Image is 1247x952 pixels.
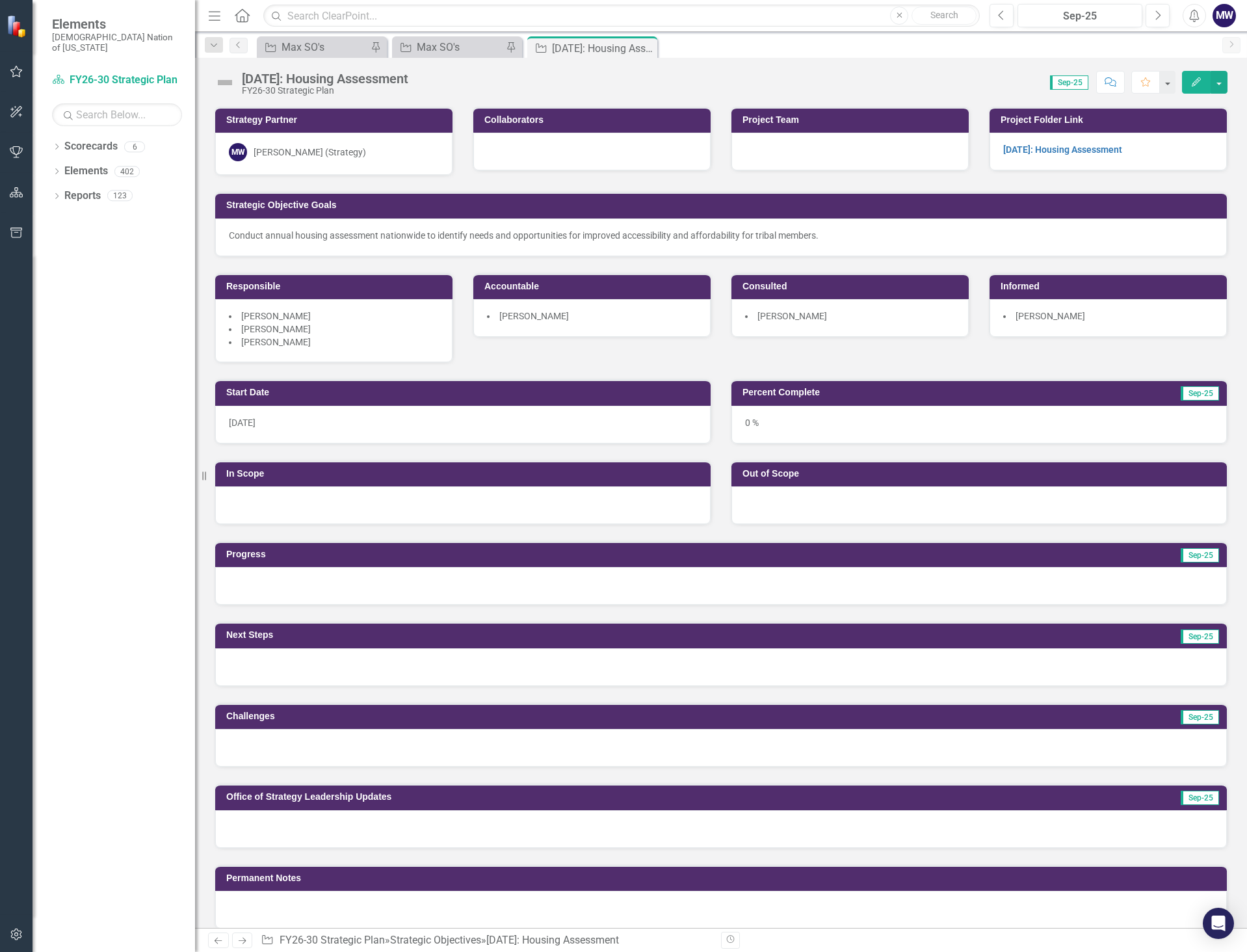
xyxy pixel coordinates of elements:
div: Conduct annual housing assessment nationwide to identify needs and opportunities for improved acc... [229,229,1213,242]
a: Scorecards [64,139,118,154]
input: Search ClearPoint... [263,5,980,27]
button: Sep-25 [1017,4,1142,27]
span: [PERSON_NAME] [1016,311,1085,321]
div: [PERSON_NAME] (Strategy) [254,146,366,159]
span: [PERSON_NAME] [499,311,569,321]
span: Sep-25 [1181,710,1219,724]
h3: Start Date [226,388,704,397]
a: Elements [64,164,108,179]
div: 0 % [731,406,1227,443]
div: [DATE]: Housing Assessment [486,934,619,946]
a: FY26-30 Strategic Plan [280,934,385,946]
div: Sep-25 [1022,8,1138,24]
h3: Strategic Objective Goals [226,200,1220,210]
a: Reports [64,189,101,204]
h3: Challenges [226,711,774,721]
span: Sep-25 [1181,548,1219,562]
h3: Informed [1001,282,1220,291]
h3: Progress [226,549,722,559]
a: FY26-30 Strategic Plan [52,73,182,88]
div: [DATE]: Housing Assessment [242,72,408,86]
span: Sep-25 [1181,386,1219,401]
span: [DATE] [229,417,256,428]
h3: Responsible [226,282,446,291]
div: Open Intercom Messenger [1203,908,1234,939]
a: [DATE]: Housing Assessment [1003,144,1122,155]
div: MW [229,143,247,161]
button: Search [912,7,977,25]
h3: Project Team [742,115,962,125]
div: » » [261,933,711,948]
button: MW [1213,4,1236,27]
a: Max SO's [395,39,503,55]
h3: Office of Strategy Leadership Updates [226,792,1028,802]
h3: In Scope [226,469,704,479]
h3: Permanent Notes [226,873,1220,883]
span: [PERSON_NAME] [241,337,311,347]
h3: Consulted [742,282,962,291]
h3: Out of Scope [742,469,1220,479]
h3: Collaborators [484,115,704,125]
a: Max SO's [260,39,367,55]
h3: Project Folder Link [1001,115,1220,125]
img: Not Defined [215,72,235,93]
span: Search [930,10,958,20]
span: [PERSON_NAME] [241,311,311,321]
div: FY26-30 Strategic Plan [242,86,408,96]
h3: Next Steps [226,630,766,640]
span: Sep-25 [1050,75,1088,90]
span: Sep-25 [1181,791,1219,805]
div: 402 [114,166,140,177]
div: Max SO's [417,39,503,55]
a: Strategic Objectives [390,934,481,946]
div: 6 [124,141,145,152]
div: Max SO's [282,39,367,55]
div: [DATE]: Housing Assessment [552,40,654,57]
h3: Strategy Partner [226,115,446,125]
small: [DEMOGRAPHIC_DATA] Nation of [US_STATE] [52,32,182,53]
span: Sep-25 [1181,629,1219,644]
h3: Percent Complete [742,388,1058,397]
span: Elements [52,16,182,32]
input: Search Below... [52,103,182,126]
h3: Accountable [484,282,704,291]
span: [PERSON_NAME] [757,311,827,321]
span: [PERSON_NAME] [241,324,311,334]
div: 123 [107,191,133,202]
img: ClearPoint Strategy [7,15,29,38]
